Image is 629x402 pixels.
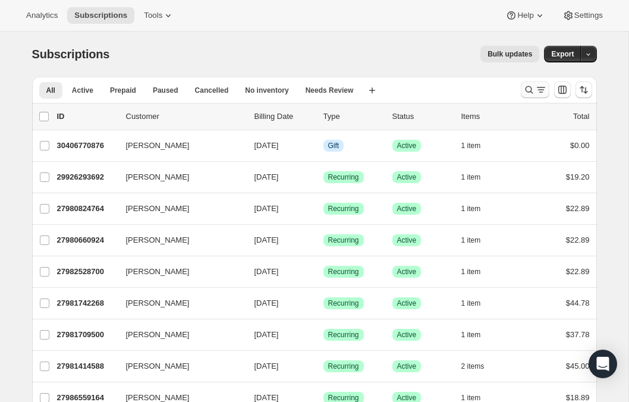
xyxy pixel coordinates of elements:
span: Export [551,49,574,59]
span: Recurring [328,299,359,308]
span: [DATE] [254,330,279,339]
button: Subscriptions [67,7,134,24]
button: Settings [555,7,610,24]
span: 1 item [461,172,481,182]
span: 1 item [461,299,481,308]
span: Active [397,172,417,182]
button: 1 item [461,137,494,154]
div: 30406770876[PERSON_NAME][DATE]InfoGiftSuccessActive1 item$0.00 [57,137,590,154]
span: $18.89 [566,393,590,402]
button: Customize table column order and visibility [554,81,571,98]
span: [DATE] [254,141,279,150]
span: Settings [574,11,603,20]
span: $19.20 [566,172,590,181]
span: Recurring [328,235,359,245]
span: [DATE] [254,204,279,213]
span: $22.89 [566,235,590,244]
p: 27980660924 [57,234,117,246]
span: No inventory [245,86,288,95]
p: 27982528700 [57,266,117,278]
button: [PERSON_NAME] [119,262,238,281]
button: [PERSON_NAME] [119,325,238,344]
div: 27980824764[PERSON_NAME][DATE]SuccessRecurringSuccessActive1 item$22.89 [57,200,590,217]
div: 27981414588[PERSON_NAME][DATE]SuccessRecurringSuccessActive2 items$45.00 [57,358,590,375]
span: [PERSON_NAME] [126,171,190,183]
button: Create new view [363,82,382,99]
p: Status [392,111,452,123]
span: Cancelled [195,86,229,95]
span: [DATE] [254,362,279,370]
button: 1 item [461,200,494,217]
span: [PERSON_NAME] [126,140,190,152]
span: [DATE] [254,235,279,244]
button: [PERSON_NAME] [119,357,238,376]
button: [PERSON_NAME] [119,168,238,187]
p: Customer [126,111,245,123]
div: Type [323,111,383,123]
span: $44.78 [566,299,590,307]
span: Recurring [328,267,359,277]
span: [DATE] [254,393,279,402]
span: Active [72,86,93,95]
span: Recurring [328,362,359,371]
p: 30406770876 [57,140,117,152]
p: 27981414588 [57,360,117,372]
button: Tools [137,7,181,24]
span: Active [397,141,417,150]
span: 2 items [461,362,485,371]
div: Items [461,111,521,123]
button: 1 item [461,295,494,312]
button: 1 item [461,263,494,280]
span: Active [397,267,417,277]
button: Bulk updates [480,46,539,62]
span: $22.89 [566,204,590,213]
span: Subscriptions [74,11,127,20]
p: ID [57,111,117,123]
button: [PERSON_NAME] [119,136,238,155]
span: [PERSON_NAME] [126,203,190,215]
span: $45.00 [566,362,590,370]
button: 2 items [461,358,498,375]
span: Prepaid [110,86,136,95]
button: [PERSON_NAME] [119,199,238,218]
div: 27981709500[PERSON_NAME][DATE]SuccessRecurringSuccessActive1 item$37.78 [57,326,590,343]
span: Active [397,330,417,340]
span: Analytics [26,11,58,20]
div: 27982528700[PERSON_NAME][DATE]SuccessRecurringSuccessActive1 item$22.89 [57,263,590,280]
span: $22.89 [566,267,590,276]
span: Active [397,235,417,245]
span: [DATE] [254,267,279,276]
span: [DATE] [254,172,279,181]
p: 27981742268 [57,297,117,309]
span: Tools [144,11,162,20]
span: Active [397,299,417,308]
span: 1 item [461,330,481,340]
div: 29926293692[PERSON_NAME][DATE]SuccessRecurringSuccessActive1 item$19.20 [57,169,590,186]
p: 27981709500 [57,329,117,341]
div: Open Intercom Messenger [589,350,617,378]
span: [PERSON_NAME] [126,234,190,246]
div: 27980660924[PERSON_NAME][DATE]SuccessRecurringSuccessActive1 item$22.89 [57,232,590,249]
span: [PERSON_NAME] [126,297,190,309]
button: 1 item [461,326,494,343]
span: [PERSON_NAME] [126,329,190,341]
button: Help [498,7,552,24]
button: [PERSON_NAME] [119,231,238,250]
span: 1 item [461,141,481,150]
span: [PERSON_NAME] [126,266,190,278]
p: 29926293692 [57,171,117,183]
span: Gift [328,141,339,150]
span: Recurring [328,204,359,213]
button: Analytics [19,7,65,24]
p: Total [573,111,589,123]
span: Recurring [328,330,359,340]
span: $0.00 [570,141,590,150]
button: [PERSON_NAME] [119,294,238,313]
button: Sort the results [575,81,592,98]
span: $37.78 [566,330,590,339]
span: Recurring [328,172,359,182]
button: 1 item [461,232,494,249]
button: 1 item [461,169,494,186]
button: Search and filter results [521,81,549,98]
span: 1 item [461,235,481,245]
